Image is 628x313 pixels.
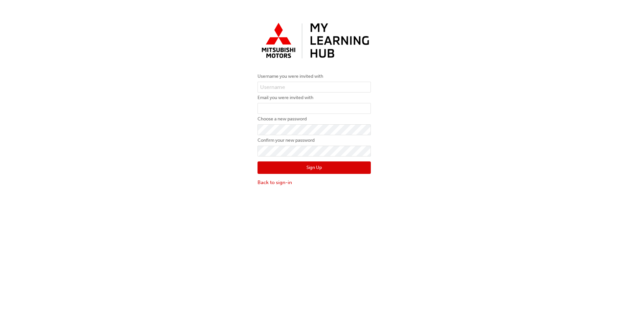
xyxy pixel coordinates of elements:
[258,161,371,174] button: Sign Up
[258,20,371,63] img: mmal
[258,136,371,144] label: Confirm your new password
[258,179,371,186] a: Back to sign-in
[258,115,371,123] label: Choose a new password
[258,94,371,102] label: Email you were invited with
[258,73,371,80] label: Username you were invited with
[258,82,371,93] input: Username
